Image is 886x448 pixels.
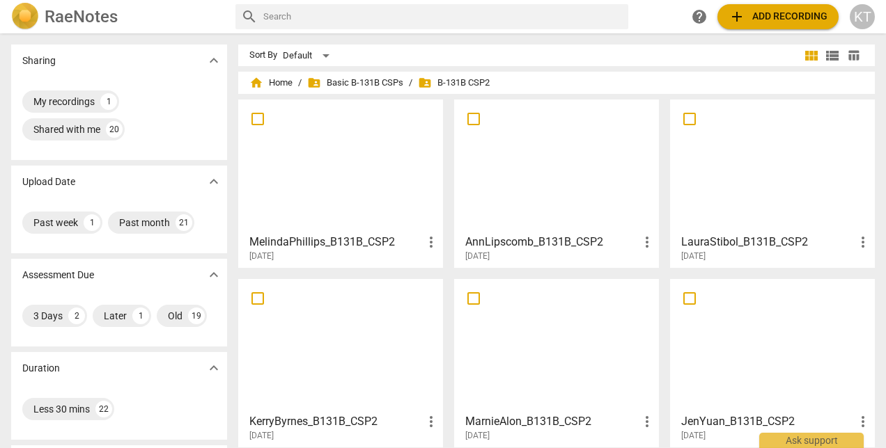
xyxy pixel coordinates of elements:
[307,76,321,90] span: folder_shared
[681,250,706,262] span: [DATE]
[249,76,293,90] span: Home
[168,309,182,323] div: Old
[205,52,222,69] span: expand_more
[855,234,871,250] span: more_vert
[847,49,860,62] span: table_chart
[33,122,100,136] div: Shared with me
[691,8,708,25] span: help
[203,50,224,71] button: Show more
[465,250,490,262] span: [DATE]
[681,430,706,442] span: [DATE]
[465,234,639,250] h3: AnnLipscomb_B131B_CSP2
[176,214,192,231] div: 21
[249,50,277,61] div: Sort By
[205,173,222,190] span: expand_more
[68,307,85,324] div: 2
[203,264,224,285] button: Show more
[243,284,438,441] a: KerryByrnes_B131B_CSP2[DATE]
[675,104,870,262] a: LauraStibol_B131B_CSP2[DATE]
[824,47,841,64] span: view_list
[459,284,654,441] a: MarnieAlon_B131B_CSP2[DATE]
[855,413,871,430] span: more_vert
[95,401,112,417] div: 22
[639,413,655,430] span: more_vert
[418,76,490,90] span: B-131B CSP2
[33,309,63,323] div: 3 Days
[84,214,100,231] div: 1
[188,307,205,324] div: 19
[249,234,423,250] h3: MelindaPhillips_B131B_CSP2
[11,3,39,31] img: Logo
[822,45,843,66] button: List view
[249,430,274,442] span: [DATE]
[729,8,827,25] span: Add recording
[22,268,94,282] p: Assessment Due
[45,7,118,26] h2: RaeNotes
[22,361,60,376] p: Duration
[729,8,745,25] span: add
[11,3,224,31] a: LogoRaeNotes
[801,45,822,66] button: Tile view
[675,284,870,441] a: JenYuan_B131B_CSP2[DATE]
[409,78,412,88] span: /
[241,8,258,25] span: search
[423,234,440,250] span: more_vert
[33,95,95,109] div: My recordings
[759,433,864,448] div: Ask support
[459,104,654,262] a: AnnLipscomb_B131B_CSP2[DATE]
[205,360,222,376] span: expand_more
[639,234,655,250] span: more_vert
[687,4,712,29] a: Help
[243,104,438,262] a: MelindaPhillips_B131B_CSP2[DATE]
[203,358,224,378] button: Show more
[205,266,222,283] span: expand_more
[119,216,170,230] div: Past month
[418,76,432,90] span: folder_shared
[843,45,864,66] button: Table view
[33,216,78,230] div: Past week
[283,45,334,67] div: Default
[850,4,875,29] button: KT
[249,76,263,90] span: home
[203,171,224,192] button: Show more
[803,47,820,64] span: view_module
[263,6,623,28] input: Search
[465,430,490,442] span: [DATE]
[717,4,839,29] button: Upload
[22,54,56,68] p: Sharing
[22,175,75,189] p: Upload Date
[104,309,127,323] div: Later
[307,76,403,90] span: Basic B-131B CSPs
[465,413,639,430] h3: MarnieAlon_B131B_CSP2
[298,78,302,88] span: /
[249,413,423,430] h3: KerryByrnes_B131B_CSP2
[106,121,123,138] div: 20
[100,93,117,110] div: 1
[681,413,855,430] h3: JenYuan_B131B_CSP2
[423,413,440,430] span: more_vert
[681,234,855,250] h3: LauraStibol_B131B_CSP2
[249,250,274,262] span: [DATE]
[132,307,149,324] div: 1
[33,402,90,416] div: Less 30 mins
